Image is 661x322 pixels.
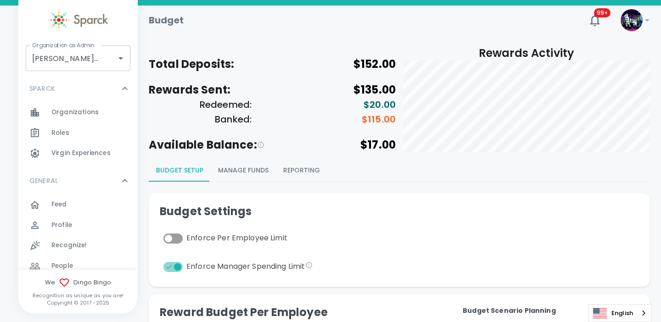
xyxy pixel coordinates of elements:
[149,57,272,72] h5: Total Deposits:
[51,128,69,138] span: Roles
[32,41,94,49] label: Organization as Admin
[272,138,396,152] h5: $17.00
[588,304,652,322] div: Language
[160,204,399,219] h5: Budget Settings
[51,261,73,271] span: People
[18,143,138,163] a: Virgin Experiences
[18,215,138,235] a: Profile
[51,241,87,250] span: Recognize!
[272,57,396,72] h5: $152.00
[51,200,67,209] span: Feed
[29,176,58,185] p: GENERAL
[149,160,211,182] button: Budget Setup
[18,256,138,276] a: People
[149,13,184,28] h1: Budget
[18,123,138,143] a: Roles
[51,108,99,117] span: Organizations
[403,46,650,61] h5: Rewards Activity
[252,112,396,127] h6: $115.00
[114,52,127,65] button: Open
[51,149,111,158] span: Virgin Experiences
[18,75,138,102] div: SPARCK
[149,83,272,97] h5: Rewards Sent:
[272,83,396,97] h5: $135.00
[149,160,650,182] div: Budgeting page report
[18,277,138,288] span: We Dingo Bingo
[149,138,272,152] h5: Available Balance:
[18,167,138,194] div: GENERAL
[18,235,138,255] a: Recognize!
[18,292,138,299] p: Recognition as unique as you are!
[276,160,327,182] button: Reporting
[51,221,72,230] span: Profile
[160,258,399,276] div: Enforce Manager Spending Limit
[149,112,252,127] h6: Banked:
[463,306,556,315] b: Budget Scenario Planning
[588,305,651,322] a: English
[160,305,399,320] h5: Reward Budget Per Employee
[588,304,652,322] aside: Language selected: English
[149,97,252,112] h6: Redeemed:
[305,261,313,269] svg: This setting will enforce Manager Budget spending limits for each manager visible on the manager'...
[18,9,138,31] a: Sparck logo
[594,8,611,17] span: 99+
[211,160,276,182] button: Manage Funds
[252,97,396,112] h6: $20.00
[29,84,55,93] p: SPARCK
[18,299,138,306] p: Copyright © 2017 - 2025
[160,230,399,247] div: Enforce Per Employee Limit
[257,141,264,149] svg: This is the estimated balance based on the scenario planning and what you have currently deposite...
[18,102,138,167] div: SPARCK
[584,9,606,31] button: 99+
[621,9,643,31] img: Picture of Sparck
[18,194,138,215] a: Feed
[48,9,108,31] img: Sparck logo
[18,102,138,122] a: Organizations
